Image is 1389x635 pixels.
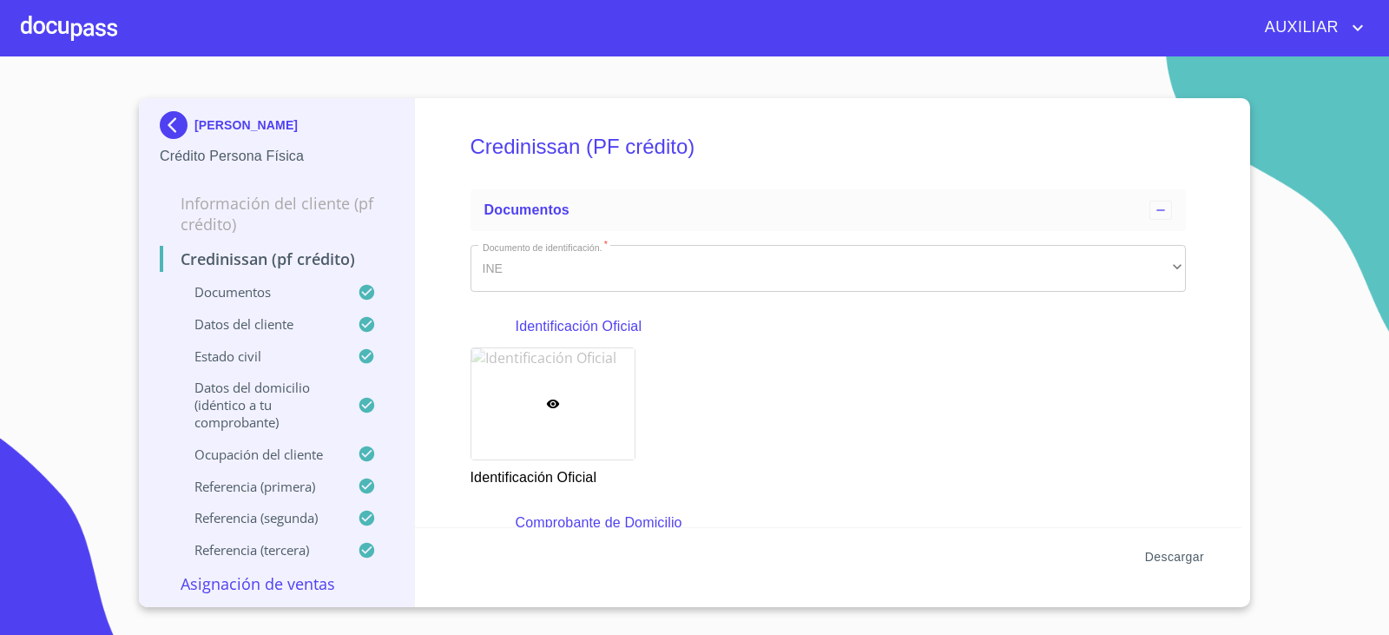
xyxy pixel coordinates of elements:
p: Identificación Oficial [471,460,634,488]
p: Crédito Persona Física [160,146,393,167]
p: Credinissan (PF crédito) [160,248,393,269]
button: Descargar [1138,541,1211,573]
span: AUXILIAR [1252,14,1347,42]
p: Referencia (segunda) [160,509,358,526]
p: Ocupación del Cliente [160,446,358,463]
div: [PERSON_NAME] [160,111,393,146]
div: Documentos [471,189,1187,231]
p: Referencia (tercera) [160,541,358,559]
p: Datos del cliente [160,315,358,333]
span: Documentos [484,202,569,217]
div: INE [471,245,1187,292]
span: Descargar [1145,546,1204,568]
h5: Credinissan (PF crédito) [471,111,1187,182]
button: account of current user [1252,14,1368,42]
p: Estado civil [160,347,358,365]
p: Asignación de Ventas [160,573,393,594]
img: Docupass spot blue [160,111,194,139]
p: Información del cliente (PF crédito) [160,193,393,235]
p: [PERSON_NAME] [194,118,298,132]
p: Identificación Oficial [516,316,1141,337]
p: Datos del domicilio (idéntico a tu comprobante) [160,379,358,431]
p: Referencia (primera) [160,478,358,495]
p: Comprobante de Domicilio [516,513,1141,533]
p: Documentos [160,283,358,301]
